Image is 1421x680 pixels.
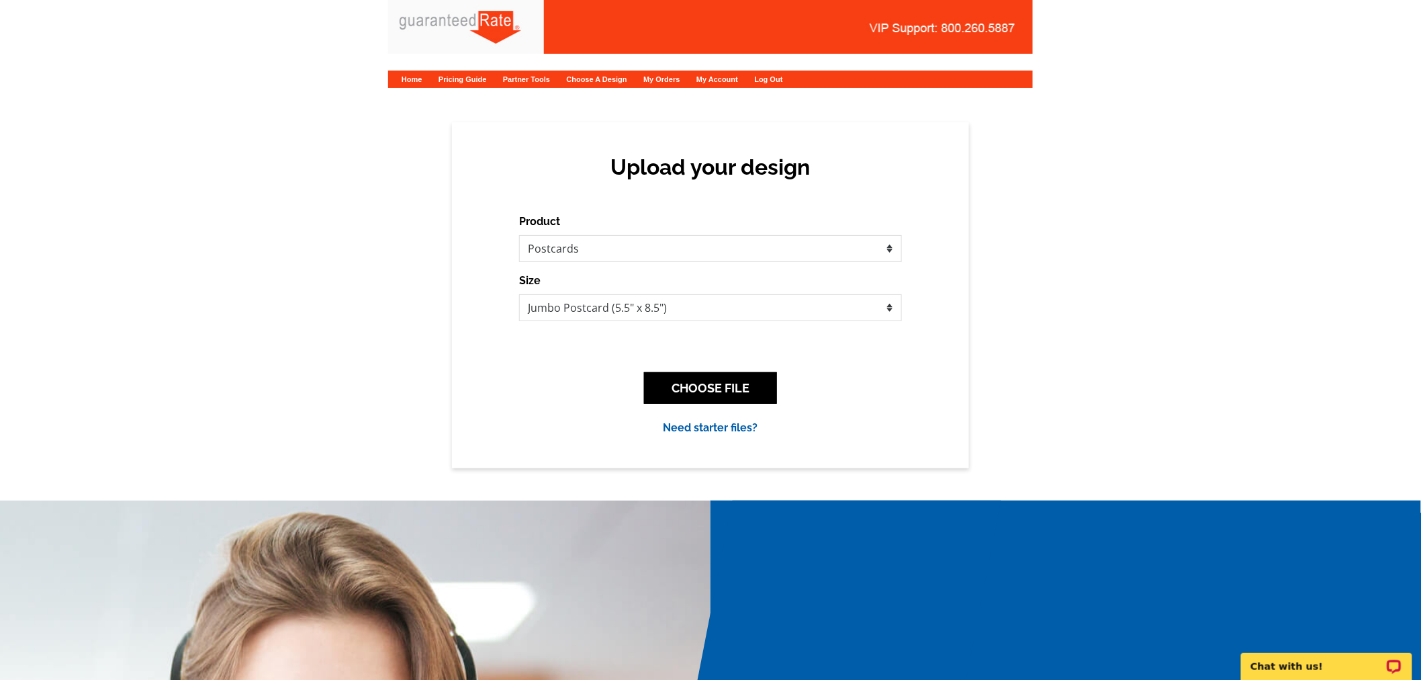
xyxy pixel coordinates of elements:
a: Partner Tools [503,75,550,83]
button: CHOOSE FILE [644,372,777,404]
a: My Orders [643,75,680,83]
a: Pricing Guide [439,75,487,83]
a: Home [402,75,422,83]
a: Log Out [755,75,783,83]
h2: Upload your design [533,155,888,180]
label: Product [519,214,560,230]
label: Size [519,273,541,289]
iframe: LiveChat chat widget [1232,638,1421,680]
a: Choose A Design [567,75,627,83]
a: Need starter files? [663,421,758,434]
a: My Account [696,75,738,83]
